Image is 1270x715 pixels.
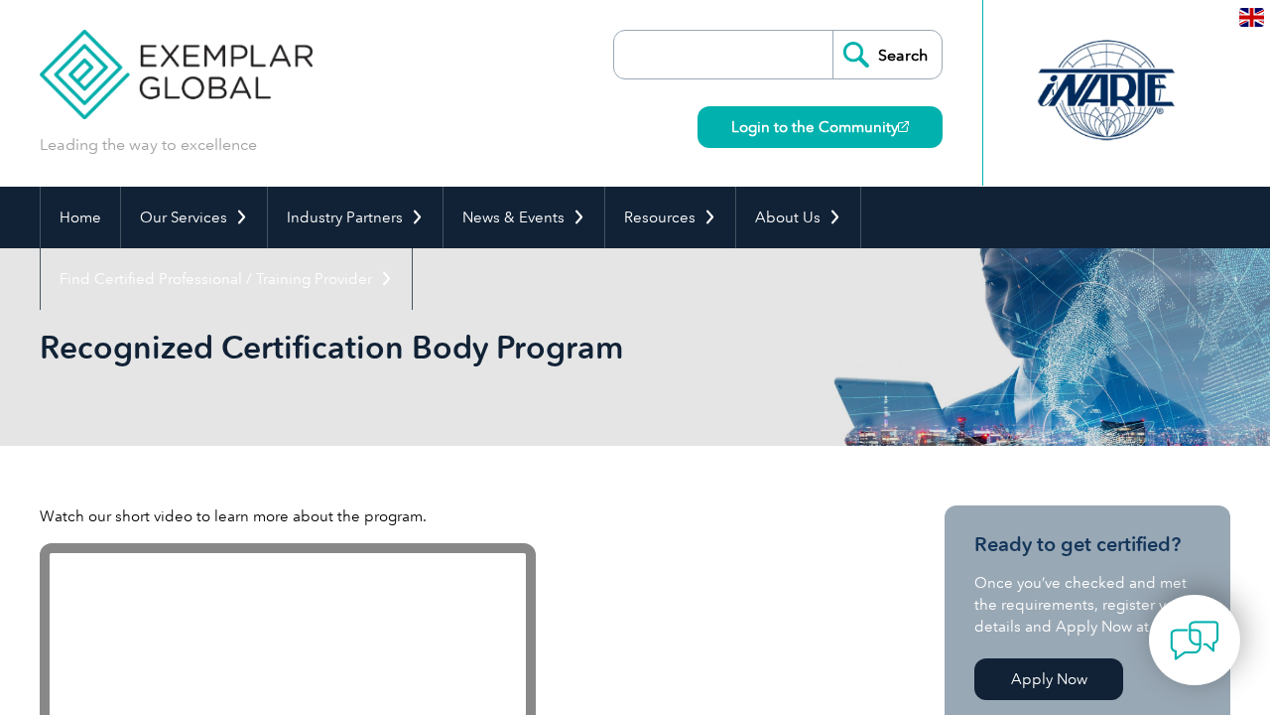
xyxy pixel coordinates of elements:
p: Watch our short video to learn more about the program. [40,505,873,527]
a: Apply Now [974,658,1123,700]
a: Find Certified Professional / Training Provider [41,248,412,310]
a: News & Events [444,187,604,248]
a: Industry Partners [268,187,443,248]
a: Login to the Community [698,106,943,148]
a: About Us [736,187,860,248]
img: open_square.png [898,121,909,132]
a: Resources [605,187,735,248]
img: contact-chat.png [1170,616,1219,665]
p: Leading the way to excellence [40,134,257,156]
a: Our Services [121,187,267,248]
h3: Ready to get certified? [974,532,1201,557]
img: en [1239,8,1264,27]
p: Once you’ve checked and met the requirements, register your details and Apply Now at [974,572,1201,638]
h1: Recognized Certification Body Program [40,328,802,366]
a: Home [41,187,120,248]
input: Search [832,31,942,78]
